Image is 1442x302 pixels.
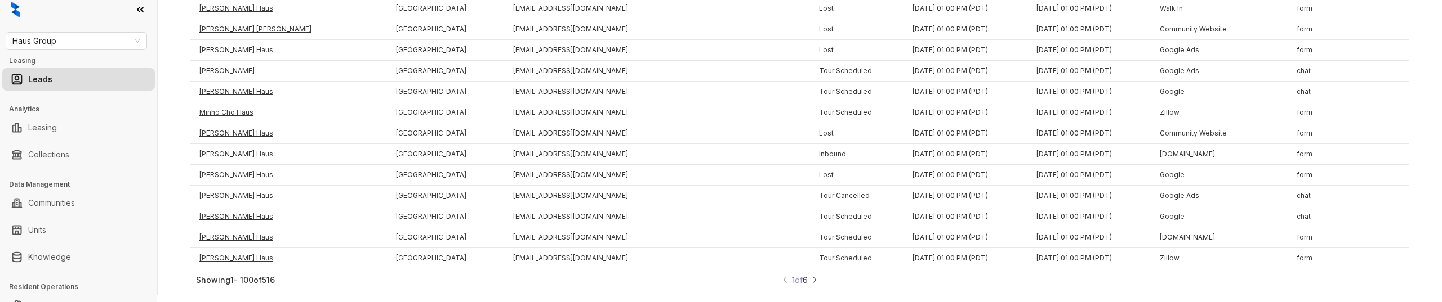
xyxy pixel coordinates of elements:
[781,274,789,286] img: LeftArrowIcon
[1151,82,1288,102] td: Google
[1288,206,1409,227] td: chat
[12,33,140,49] span: Haus Group
[2,116,155,139] li: Leasing
[810,19,904,40] td: Lost
[504,165,753,186] td: [EMAIL_ADDRESS][DOMAIN_NAME]
[190,144,387,165] td: [PERSON_NAME] Haus
[190,186,387,206] td: [PERSON_NAME] Haus
[1027,61,1151,82] td: [DATE] 01:00 PM (PDT)
[1288,19,1409,40] td: form
[795,275,803,285] span: of
[9,104,157,114] h3: Analytics
[28,192,75,214] a: Communities
[1151,61,1288,82] td: Google Ads
[387,165,504,186] td: [GEOGRAPHIC_DATA]
[810,186,904,206] td: Tour Cancelled
[1027,165,1151,186] td: [DATE] 01:00 PM (PDT)
[904,82,1027,102] td: [DATE] 01:00 PM (PDT)
[1288,61,1409,82] td: chat
[387,40,504,61] td: [GEOGRAPHIC_DATA]
[387,206,504,227] td: [GEOGRAPHIC_DATA]
[810,82,904,102] td: Tour Scheduled
[28,68,52,91] a: Leads
[1288,102,1409,123] td: form
[28,116,57,139] a: Leasing
[1151,165,1288,186] td: Google
[810,206,904,227] td: Tour Scheduled
[1027,102,1151,123] td: [DATE] 01:00 PM (PDT)
[387,61,504,82] td: [GEOGRAPHIC_DATA]
[9,282,157,292] h3: Resident Operations
[1288,227,1409,248] td: form
[190,248,387,269] td: [PERSON_NAME] Haus
[504,206,753,227] td: [EMAIL_ADDRESS][DOMAIN_NAME]
[387,102,504,123] td: [GEOGRAPHIC_DATA]
[1288,144,1409,165] td: form
[1027,40,1151,61] td: [DATE] 01:00 PM (PDT)
[387,248,504,269] td: [GEOGRAPHIC_DATA]
[504,102,753,123] td: [EMAIL_ADDRESS][DOMAIN_NAME]
[387,82,504,102] td: [GEOGRAPHIC_DATA]
[2,68,155,91] li: Leads
[11,2,20,17] img: logo
[904,144,1027,165] td: [DATE] 01:00 PM (PDT)
[904,186,1027,206] td: [DATE] 01:00 PM (PDT)
[904,206,1027,227] td: [DATE] 01:00 PM (PDT)
[1027,123,1151,144] td: [DATE] 01:00 PM (PDT)
[1151,248,1288,269] td: Zillow
[190,227,387,248] td: [PERSON_NAME] Haus
[190,165,387,186] td: [PERSON_NAME] Haus
[1288,165,1409,186] td: form
[2,143,155,166] li: Collections
[811,274,818,286] img: RightArrowIcon
[810,61,904,82] td: Tour Scheduled
[1151,144,1288,165] td: [DOMAIN_NAME]
[504,248,753,269] td: [EMAIL_ADDRESS][DOMAIN_NAME]
[1288,186,1409,206] td: chat
[387,144,504,165] td: [GEOGRAPHIC_DATA]
[504,19,753,40] td: [EMAIL_ADDRESS][DOMAIN_NAME]
[1027,248,1151,269] td: [DATE] 01:00 PM (PDT)
[1151,123,1288,144] td: Community Website
[190,102,387,123] td: Minho Cho Haus
[1151,19,1288,40] td: Community Website
[1288,248,1409,269] td: form
[1151,40,1288,61] td: Google Ads
[810,144,904,165] td: Inbound
[196,275,781,285] div: Showing 1 - 100 of 516
[904,123,1027,144] td: [DATE] 01:00 PM (PDT)
[2,246,155,268] li: Knowledge
[190,123,387,144] td: [PERSON_NAME] Haus
[190,206,387,227] td: [PERSON_NAME] Haus
[2,219,155,241] li: Units
[387,123,504,144] td: [GEOGRAPHIC_DATA]
[504,123,753,144] td: [EMAIL_ADDRESS][DOMAIN_NAME]
[190,61,387,82] td: [PERSON_NAME]
[1288,82,1409,102] td: chat
[810,123,904,144] td: Lost
[387,227,504,248] td: [GEOGRAPHIC_DATA]
[810,165,904,186] td: Lost
[1288,123,1409,144] td: form
[190,82,387,102] td: [PERSON_NAME] Haus
[387,186,504,206] td: [GEOGRAPHIC_DATA]
[904,102,1027,123] td: [DATE] 01:00 PM (PDT)
[1151,206,1288,227] td: Google
[810,227,904,248] td: Tour Scheduled
[1027,144,1151,165] td: [DATE] 01:00 PM (PDT)
[28,219,46,241] a: Units
[1027,186,1151,206] td: [DATE] 01:00 PM (PDT)
[904,61,1027,82] td: [DATE] 01:00 PM (PDT)
[810,40,904,61] td: Lost
[1151,227,1288,248] td: [DOMAIN_NAME]
[1151,102,1288,123] td: Zillow
[190,19,387,40] td: [PERSON_NAME] [PERSON_NAME]
[904,165,1027,186] td: [DATE] 01:00 PM (PDT)
[810,248,904,269] td: Tour Scheduled
[1288,40,1409,61] td: form
[904,19,1027,40] td: [DATE] 01:00 PM (PDT)
[2,192,155,214] li: Communities
[28,143,69,166] a: Collections
[904,227,1027,248] td: [DATE] 01:00 PM (PDT)
[1027,19,1151,40] td: [DATE] 01:00 PM (PDT)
